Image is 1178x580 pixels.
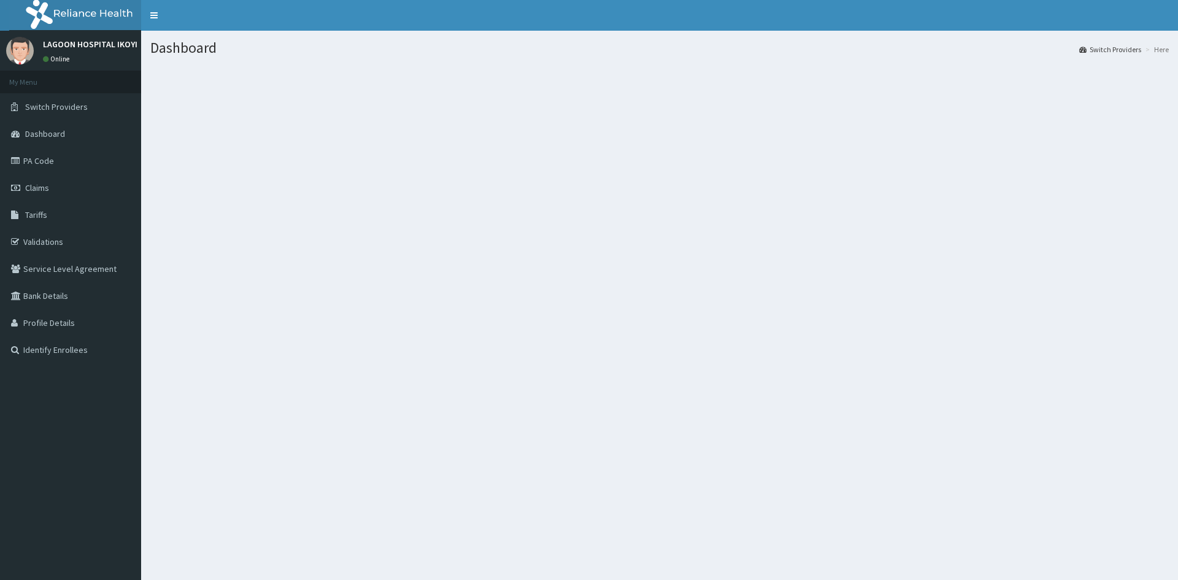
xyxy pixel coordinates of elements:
[1079,44,1141,55] a: Switch Providers
[25,209,47,220] span: Tariffs
[6,37,34,64] img: User Image
[25,128,65,139] span: Dashboard
[25,182,49,193] span: Claims
[43,55,72,63] a: Online
[150,40,1169,56] h1: Dashboard
[25,101,88,112] span: Switch Providers
[1142,44,1169,55] li: Here
[43,40,137,48] p: LAGOON HOSPITAL IKOYI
